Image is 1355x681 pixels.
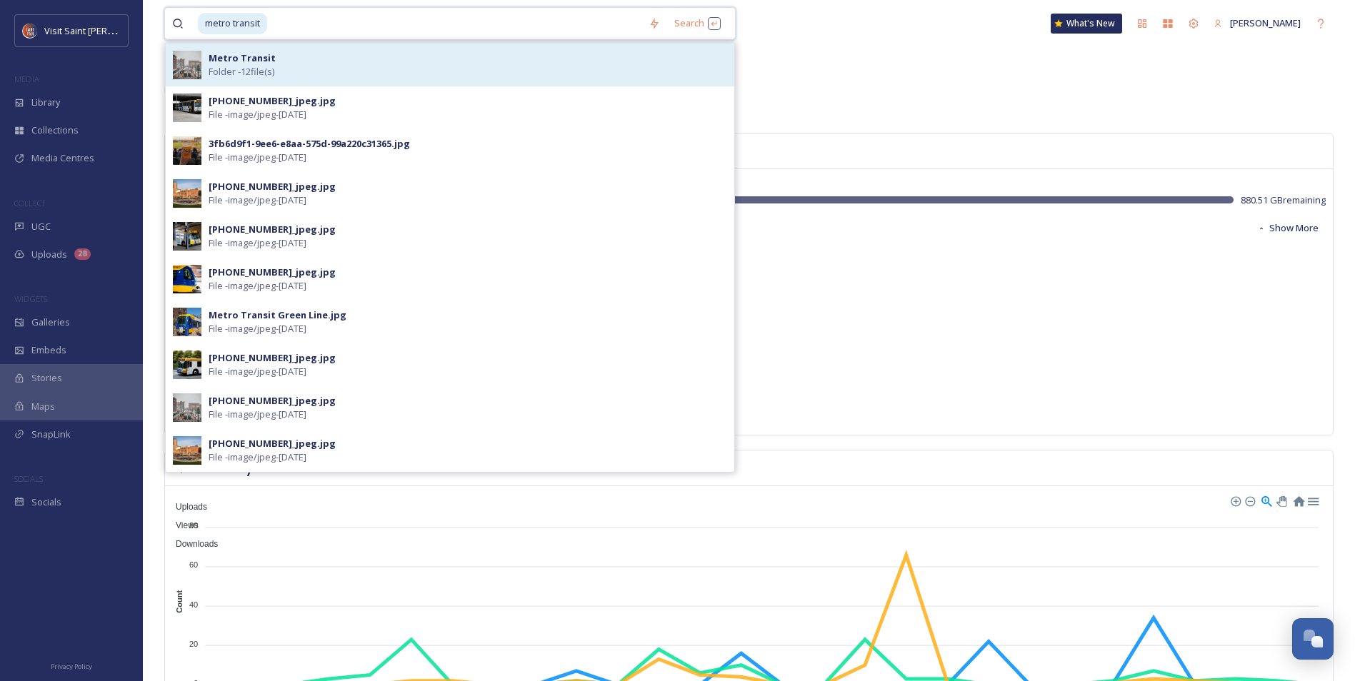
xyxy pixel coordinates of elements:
[1292,618,1334,660] button: Open Chat
[173,179,201,208] img: ac00971d-af87-46c7-8bd7-6b33c22b9ba8.jpg
[209,408,306,421] span: File - image/jpeg - [DATE]
[189,640,198,648] tspan: 20
[31,428,71,441] span: SnapLink
[14,293,47,304] span: WIDGETS
[209,137,410,151] div: 3fb6d9f1-9ee6-e8aa-575d-99a220c31365.jpg
[209,279,306,293] span: File - image/jpeg - [DATE]
[175,590,184,613] text: Count
[31,151,94,165] span: Media Centres
[14,198,45,208] span: COLLECT
[1241,193,1326,207] span: 880.51 GB remaining
[209,437,336,450] div: [PHONE_NUMBER]_jpeg.jpg
[209,51,276,64] strong: Metro Transit
[165,502,207,512] span: Uploads
[31,316,70,329] span: Galleries
[1244,495,1254,505] div: Zoom Out
[209,193,306,207] span: File - image/jpeg - [DATE]
[51,657,92,674] a: Privacy Policy
[189,560,198,569] tspan: 60
[173,308,201,336] img: 81c4968d-97ee-4fa5-aee5-d0069359e2be.jpg
[31,248,67,261] span: Uploads
[23,24,37,38] img: Visit%20Saint%20Paul%20Updated%20Profile%20Image.jpg
[209,94,336,108] div: [PHONE_NUMBER]_jpeg.jpg
[209,65,274,79] span: Folder - 12 file(s)
[1306,494,1319,506] div: Menu
[31,96,60,109] span: Library
[1260,494,1272,506] div: Selection Zoom
[31,371,62,385] span: Stories
[189,521,198,530] tspan: 80
[31,123,79,137] span: Collections
[173,393,201,422] img: 41dd7bb5-8d59-4559-ac82-9caa90e6b929.jpg
[173,51,201,79] img: 41dd7bb5-8d59-4559-ac82-9caa90e6b929.jpg
[1051,14,1122,34] a: What's New
[1276,496,1285,505] div: Panning
[667,9,728,37] div: Search
[198,13,267,34] span: metro transit
[173,222,201,251] img: 86abb6e4-e51b-456c-931c-04b493100404.jpg
[1230,495,1240,505] div: Zoom In
[44,24,159,37] span: Visit Saint [PERSON_NAME]
[209,180,336,193] div: [PHONE_NUMBER]_jpeg.jpg
[209,322,306,336] span: File - image/jpeg - [DATE]
[189,600,198,608] tspan: 40
[173,350,201,379] img: 7dff1125-29b1-4ca5-ae18-aab4f9f476af.jpg
[165,520,199,530] span: Views
[31,400,55,413] span: Maps
[14,74,39,84] span: MEDIA
[14,473,43,484] span: SOCIALS
[209,223,336,236] div: [PHONE_NUMBER]_jpeg.jpg
[173,436,201,465] img: b602f6b2-2f2b-423e-83bf-ea74433bbf31.jpg
[51,662,92,671] span: Privacy Policy
[1292,494,1304,506] div: Reset Zoom
[173,94,201,122] img: f3b8407b-81dd-479e-9506-99764e1df33e.jpg
[173,136,201,165] img: 8682eee1-5fe5-4678-a557-93a2e0645c4a.jpg
[209,394,336,408] div: [PHONE_NUMBER]_jpeg.jpg
[1230,16,1301,29] span: [PERSON_NAME]
[209,236,306,250] span: File - image/jpeg - [DATE]
[209,450,306,464] span: File - image/jpeg - [DATE]
[209,308,346,322] div: Metro Transit Green Line.jpg
[209,365,306,378] span: File - image/jpeg - [DATE]
[173,265,201,293] img: a4e122fb-21b7-4c4c-ae39-71de7dbc8f9f.jpg
[165,539,218,549] span: Downloads
[74,248,91,260] div: 28
[209,266,336,279] div: [PHONE_NUMBER]_jpeg.jpg
[31,343,66,357] span: Embeds
[1206,9,1308,37] a: [PERSON_NAME]
[209,151,306,164] span: File - image/jpeg - [DATE]
[31,495,61,509] span: Socials
[209,108,306,121] span: File - image/jpeg - [DATE]
[1250,214,1326,242] button: Show More
[31,220,51,233] span: UGC
[209,351,336,365] div: [PHONE_NUMBER]_jpeg.jpg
